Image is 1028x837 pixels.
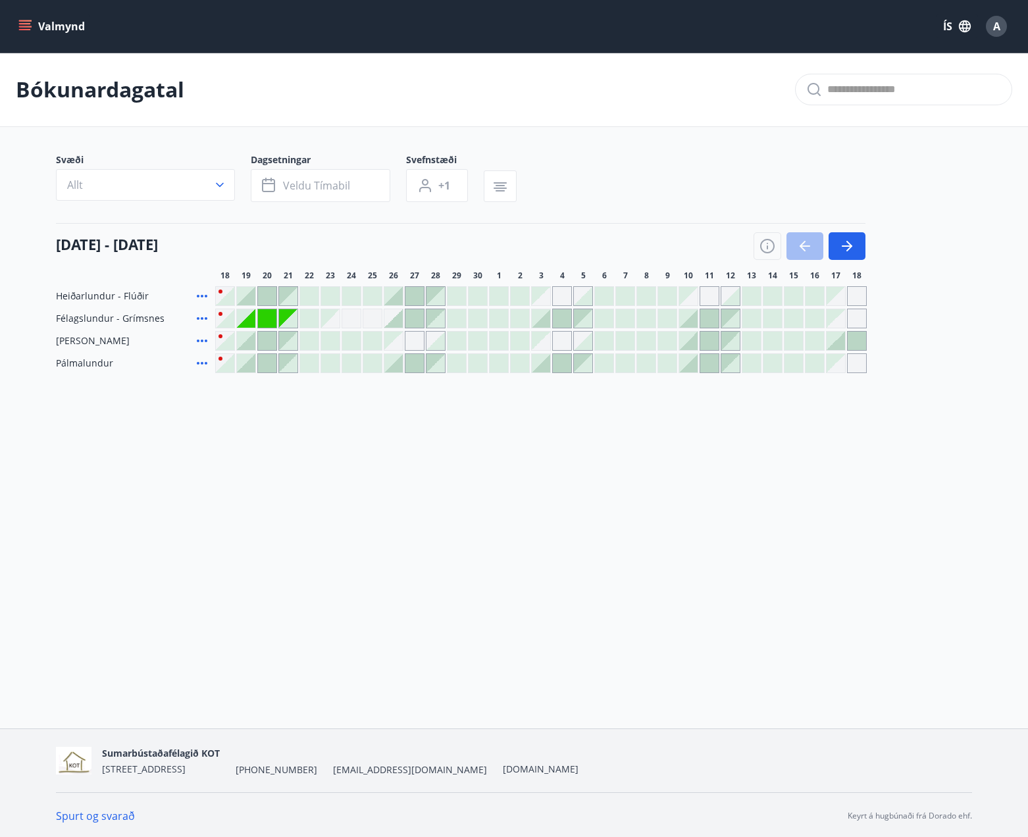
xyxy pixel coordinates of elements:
a: [DOMAIN_NAME] [503,763,578,775]
span: 11 [705,270,714,281]
div: Gráir dagar eru ekki bókanlegir [531,286,551,306]
span: [PERSON_NAME] [56,334,130,347]
img: t9tqzh1e9P7HFz4OzbTe84FEGggHXmUwTnccQYsY.png [56,747,91,775]
span: Svefnstæði [406,153,484,169]
span: 5 [581,270,586,281]
div: Gráir dagar eru ekki bókanlegir [700,286,719,306]
span: [PHONE_NUMBER] [236,763,317,776]
span: 20 [263,270,272,281]
span: 12 [726,270,735,281]
span: Svæði [56,153,251,169]
button: +1 [406,169,468,202]
div: Gráir dagar eru ekki bókanlegir [342,309,361,328]
button: Veldu tímabil [251,169,390,202]
div: Gráir dagar eru ekki bókanlegir [405,331,424,351]
span: Heiðarlundur - Flúðir [56,290,149,303]
span: 29 [452,270,461,281]
span: 4 [560,270,565,281]
div: Gráir dagar eru ekki bókanlegir [847,286,867,306]
span: 9 [665,270,670,281]
p: Keyrt á hugbúnaði frá Dorado ehf. [848,810,972,822]
div: Gráir dagar eru ekki bókanlegir [552,331,572,351]
span: Dagsetningar [251,153,406,169]
div: Gráir dagar eru ekki bókanlegir [679,286,698,306]
span: 16 [810,270,819,281]
button: ÍS [936,14,978,38]
span: 15 [789,270,798,281]
button: A [981,11,1012,42]
div: Gráir dagar eru ekki bókanlegir [236,309,256,328]
span: 3 [539,270,544,281]
span: Félagslundur - Grímsnes [56,312,165,325]
span: 22 [305,270,314,281]
span: +1 [438,178,450,193]
span: 23 [326,270,335,281]
span: 6 [602,270,607,281]
span: 8 [644,270,649,281]
span: 25 [368,270,377,281]
span: 2 [518,270,523,281]
span: 14 [768,270,777,281]
span: 17 [831,270,840,281]
button: menu [16,14,90,38]
span: 27 [410,270,419,281]
span: Allt [67,178,83,192]
span: 24 [347,270,356,281]
span: [STREET_ADDRESS] [102,763,186,775]
a: Spurt og svarað [56,809,135,823]
span: 10 [684,270,693,281]
div: Gráir dagar eru ekki bókanlegir [847,353,867,373]
div: Gráir dagar eru ekki bókanlegir [363,309,382,328]
div: Gráir dagar eru ekki bókanlegir [847,309,867,328]
div: Gráir dagar eru ekki bókanlegir [552,286,572,306]
p: Bókunardagatal [16,75,184,104]
div: Gráir dagar eru ekki bókanlegir [531,331,551,351]
div: Gráir dagar eru ekki bókanlegir [826,309,846,328]
span: 19 [242,270,251,281]
span: 18 [220,270,230,281]
span: 26 [389,270,398,281]
span: 21 [284,270,293,281]
span: A [993,19,1000,34]
div: Gráir dagar eru ekki bókanlegir [321,309,340,328]
span: 13 [747,270,756,281]
h4: [DATE] - [DATE] [56,234,158,254]
button: Allt [56,169,235,201]
span: 1 [497,270,501,281]
div: Gráir dagar eru ekki bókanlegir [826,353,846,373]
span: 30 [473,270,482,281]
span: Pálmalundur [56,357,113,370]
div: Gráir dagar eru ekki bókanlegir [257,309,277,328]
span: Sumarbústaðafélagið KOT [102,747,220,759]
div: Gráir dagar eru ekki bókanlegir [826,286,846,306]
span: [EMAIL_ADDRESS][DOMAIN_NAME] [333,763,487,776]
div: Gráir dagar eru ekki bókanlegir [384,331,403,351]
span: 28 [431,270,440,281]
span: 18 [852,270,861,281]
span: Veldu tímabil [283,178,350,193]
span: 7 [623,270,628,281]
